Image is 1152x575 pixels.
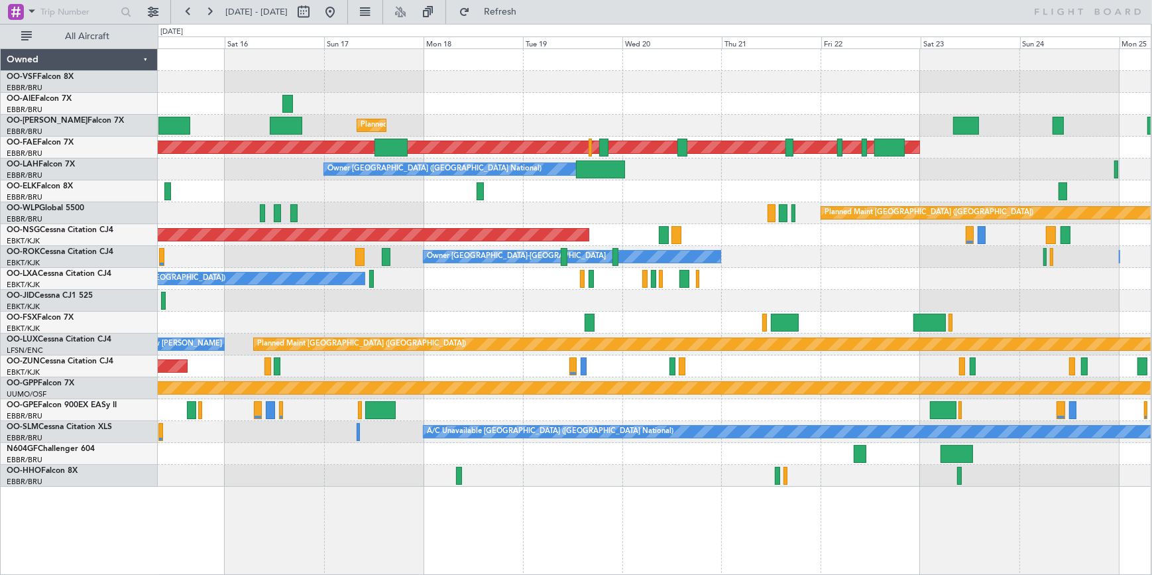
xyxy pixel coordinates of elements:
a: EBBR/BRU [7,83,42,93]
a: OO-LAHFalcon 7X [7,160,75,168]
button: Refresh [453,1,532,23]
span: OO-FSX [7,314,37,322]
a: OO-GPEFalcon 900EX EASy II [7,401,117,409]
a: OO-ELKFalcon 8X [7,182,73,190]
div: Fri 22 [821,36,921,48]
a: OO-LXACessna Citation CJ4 [7,270,111,278]
a: OO-NSGCessna Citation CJ4 [7,226,113,234]
a: EBBR/BRU [7,214,42,224]
a: OO-[PERSON_NAME]Falcon 7X [7,117,124,125]
a: OO-FSXFalcon 7X [7,314,74,322]
span: OO-AIE [7,95,35,103]
a: EBBR/BRU [7,192,42,202]
a: EBBR/BRU [7,170,42,180]
a: EBKT/KJK [7,236,40,246]
div: Owner [GEOGRAPHIC_DATA] ([GEOGRAPHIC_DATA] National) [327,159,542,179]
span: OO-WLP [7,204,39,212]
span: OO-JID [7,292,34,300]
a: EBKT/KJK [7,302,40,312]
span: OO-ZUN [7,357,40,365]
div: Sun 17 [324,36,424,48]
a: OO-HHOFalcon 8X [7,467,78,475]
a: LFSN/ENC [7,346,43,355]
a: UUMO/OSF [7,389,46,399]
a: EBKT/KJK [7,280,40,290]
span: OO-NSG [7,226,40,234]
a: EBBR/BRU [7,477,42,487]
a: OO-VSFFalcon 8X [7,73,74,81]
span: Refresh [473,7,528,17]
a: OO-ROKCessna Citation CJ4 [7,248,113,256]
span: OO-SLM [7,423,38,431]
div: Planned Maint [GEOGRAPHIC_DATA] ([GEOGRAPHIC_DATA] National) [361,115,601,135]
div: [DATE] [160,27,183,38]
a: EBKT/KJK [7,367,40,377]
a: EBBR/BRU [7,149,42,159]
a: OO-ZUNCessna Citation CJ4 [7,357,113,365]
a: EBBR/BRU [7,411,42,421]
a: EBBR/BRU [7,455,42,465]
div: Tue 19 [523,36,622,48]
div: Planned Maint [GEOGRAPHIC_DATA] ([GEOGRAPHIC_DATA]) [825,203,1033,223]
span: OO-LAH [7,160,38,168]
span: [DATE] - [DATE] [225,6,288,18]
a: OO-JIDCessna CJ1 525 [7,292,93,300]
div: Sat 16 [225,36,324,48]
div: Owner [GEOGRAPHIC_DATA]-[GEOGRAPHIC_DATA] [427,247,606,267]
a: EBBR/BRU [7,127,42,137]
span: OO-HHO [7,467,41,475]
input: Trip Number [40,2,117,22]
div: Fri 15 [126,36,225,48]
a: OO-FAEFalcon 7X [7,139,74,147]
a: EBBR/BRU [7,105,42,115]
div: Planned Maint [GEOGRAPHIC_DATA] ([GEOGRAPHIC_DATA]) [257,334,466,354]
div: Sun 24 [1020,36,1120,48]
a: OO-WLPGlobal 5500 [7,204,84,212]
a: EBKT/KJK [7,258,40,268]
div: Thu 21 [722,36,821,48]
div: Mon 18 [424,36,523,48]
a: OO-LUXCessna Citation CJ4 [7,336,111,344]
span: OO-LXA [7,270,38,278]
span: OO-ROK [7,248,40,256]
span: OO-LUX [7,336,38,344]
span: N604GF [7,445,38,453]
a: OO-GPPFalcon 7X [7,379,74,387]
div: Wed 20 [622,36,722,48]
a: N604GFChallenger 604 [7,445,95,453]
span: OO-VSF [7,73,37,81]
button: All Aircraft [15,26,144,47]
a: OO-SLMCessna Citation XLS [7,423,112,431]
span: OO-FAE [7,139,37,147]
span: OO-[PERSON_NAME] [7,117,87,125]
span: OO-GPP [7,379,38,387]
span: OO-GPE [7,401,38,409]
div: A/C Unavailable [GEOGRAPHIC_DATA] ([GEOGRAPHIC_DATA] National) [427,422,673,442]
a: OO-AIEFalcon 7X [7,95,72,103]
div: No Crew [PERSON_NAME] ([PERSON_NAME]) [129,334,288,354]
span: All Aircraft [34,32,140,41]
a: EBKT/KJK [7,324,40,334]
div: Sat 23 [921,36,1020,48]
span: OO-ELK [7,182,36,190]
a: EBBR/BRU [7,433,42,443]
